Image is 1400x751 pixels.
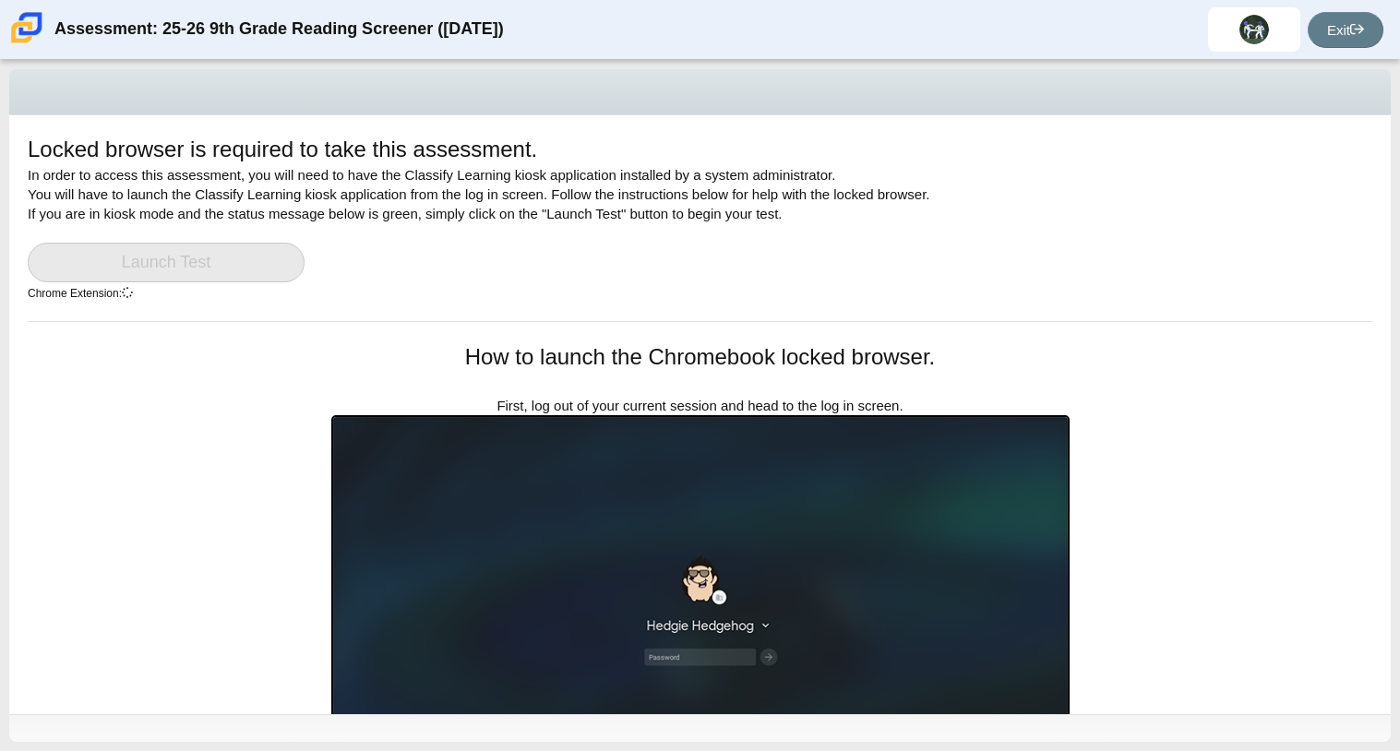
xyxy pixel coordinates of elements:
[28,287,133,300] small: Chrome Extension:
[7,34,46,50] a: Carmen School of Science & Technology
[1239,15,1269,44] img: giovoni.cosey-luck.Yj94os
[28,243,305,282] a: Launch Test
[28,134,1372,321] div: In order to access this assessment, you will need to have the Classify Learning kiosk application...
[28,134,537,165] h1: Locked browser is required to take this assessment.
[54,7,504,52] div: Assessment: 25-26 9th Grade Reading Screener ([DATE])
[331,341,1070,373] h1: How to launch the Chromebook locked browser.
[1308,12,1383,48] a: Exit
[7,8,46,47] img: Carmen School of Science & Technology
